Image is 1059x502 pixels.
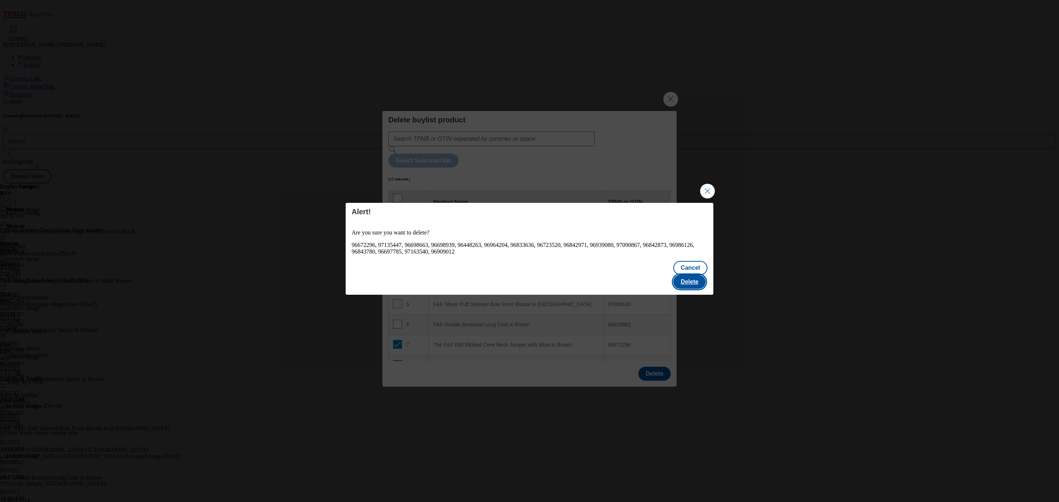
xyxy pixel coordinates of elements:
[352,229,707,236] p: Are you sure you want to delete?
[673,261,707,275] button: Cancel
[346,203,713,295] div: Modal
[673,275,706,289] button: Delete
[352,207,707,216] h4: Alert!
[352,242,707,255] div: 96672296, 97135447, 96698663, 96698939, 96448263, 96964204, 96833636, 96723520, 96842971, 9693908...
[700,184,715,198] button: Close Modal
